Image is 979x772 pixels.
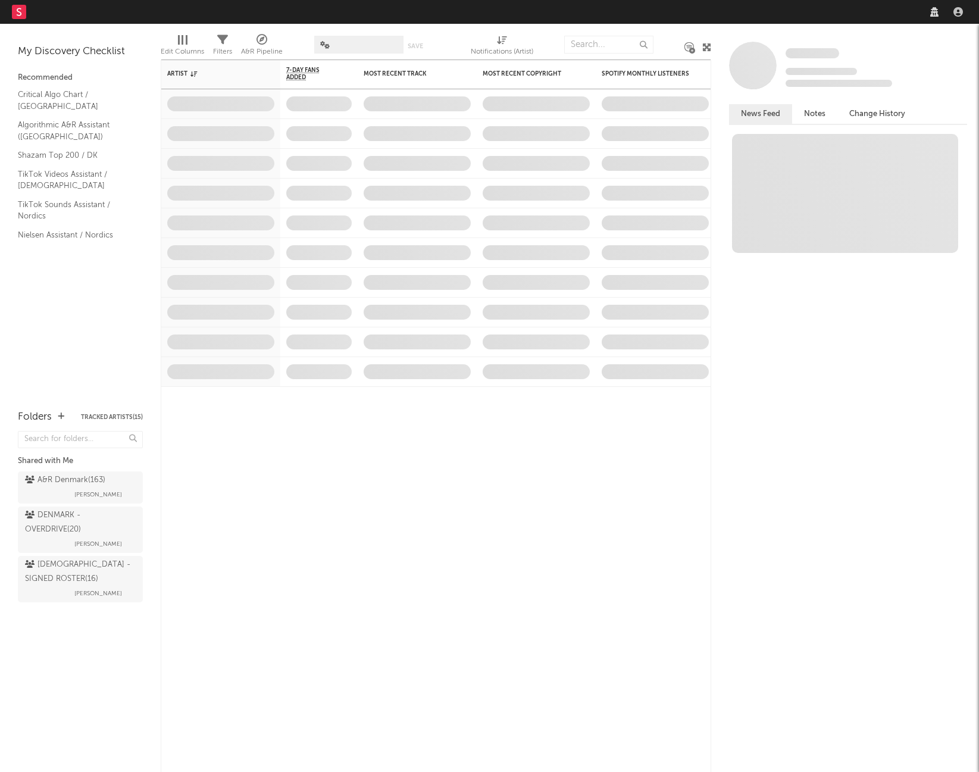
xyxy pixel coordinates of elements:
[792,104,837,124] button: Notes
[18,507,143,553] a: DENMARK - OVERDRIVE(20)[PERSON_NAME]
[18,88,131,112] a: Critical Algo Chart / [GEOGRAPHIC_DATA]
[786,80,892,87] span: 0 fans last week
[18,431,143,448] input: Search for folders...
[241,45,283,59] div: A&R Pipeline
[25,473,105,487] div: A&R Denmark ( 163 )
[483,70,572,77] div: Most Recent Copyright
[786,68,857,75] span: Tracking Since: [DATE]
[18,410,52,424] div: Folders
[18,556,143,602] a: [DEMOGRAPHIC_DATA] - SIGNED ROSTER(16)[PERSON_NAME]
[729,104,792,124] button: News Feed
[167,70,257,77] div: Artist
[74,537,122,551] span: [PERSON_NAME]
[18,229,131,242] a: Nielsen Assistant / Nordics
[161,45,204,59] div: Edit Columns
[18,471,143,504] a: A&R Denmark(163)[PERSON_NAME]
[471,30,533,64] div: Notifications (Artist)
[81,414,143,420] button: Tracked Artists(15)
[786,48,839,60] a: Some Artist
[18,45,143,59] div: My Discovery Checklist
[364,70,453,77] div: Most Recent Track
[213,30,232,64] div: Filters
[74,487,122,502] span: [PERSON_NAME]
[837,104,917,124] button: Change History
[241,30,283,64] div: A&R Pipeline
[286,67,334,81] span: 7-Day Fans Added
[25,508,133,537] div: DENMARK - OVERDRIVE ( 20 )
[18,71,143,85] div: Recommended
[408,43,423,49] button: Save
[18,168,131,192] a: TikTok Videos Assistant / [DEMOGRAPHIC_DATA]
[161,30,204,64] div: Edit Columns
[18,149,131,162] a: Shazam Top 200 / DK
[18,118,131,143] a: Algorithmic A&R Assistant ([GEOGRAPHIC_DATA])
[602,70,691,77] div: Spotify Monthly Listeners
[471,45,533,59] div: Notifications (Artist)
[564,36,653,54] input: Search...
[74,586,122,601] span: [PERSON_NAME]
[25,558,133,586] div: [DEMOGRAPHIC_DATA] - SIGNED ROSTER ( 16 )
[18,454,143,468] div: Shared with Me
[18,198,131,223] a: TikTok Sounds Assistant / Nordics
[786,48,839,58] span: Some Artist
[213,45,232,59] div: Filters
